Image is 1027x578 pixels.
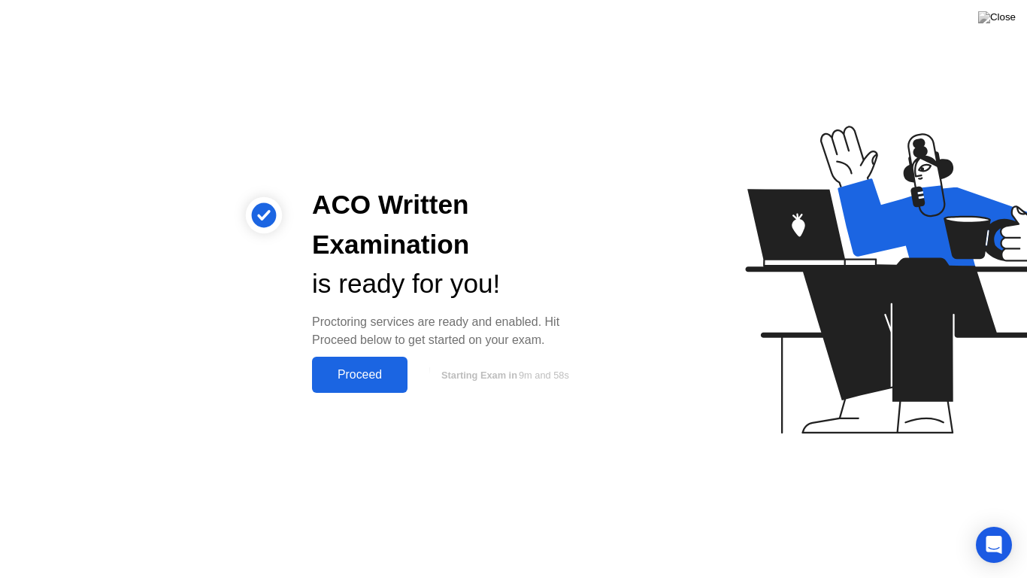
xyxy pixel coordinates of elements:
button: Proceed [312,357,407,393]
div: ACO Written Examination [312,185,592,265]
div: Proceed [317,368,403,382]
img: Close [978,11,1016,23]
span: 9m and 58s [519,370,569,381]
button: Starting Exam in9m and 58s [415,360,592,389]
div: is ready for you! [312,264,592,304]
div: Open Intercom Messenger [976,527,1012,563]
div: Proctoring services are ready and enabled. Hit Proceed below to get started on your exam. [312,313,592,349]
